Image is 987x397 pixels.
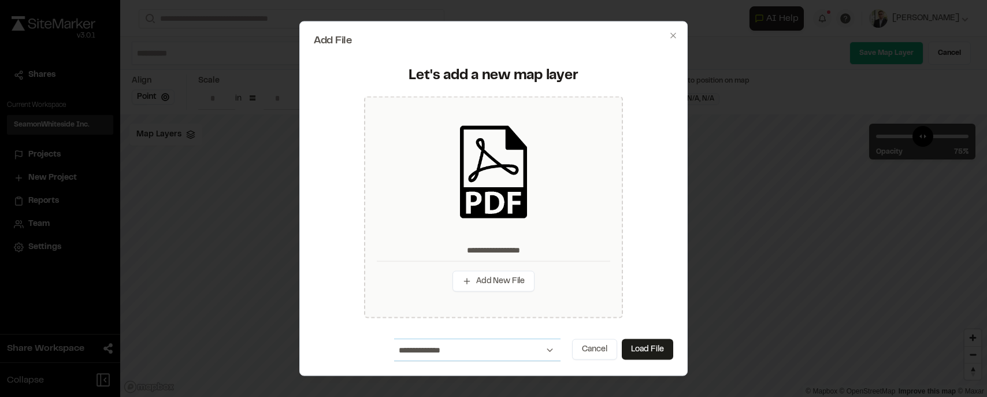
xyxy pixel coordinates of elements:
[447,125,540,218] img: pdf_black_icon.png
[314,35,673,46] h2: Add File
[622,339,673,360] button: Load File
[321,66,666,85] div: Let's add a new map layer
[364,97,623,318] div: Add New File
[572,339,617,360] button: Cancel
[452,270,535,291] button: Add New File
